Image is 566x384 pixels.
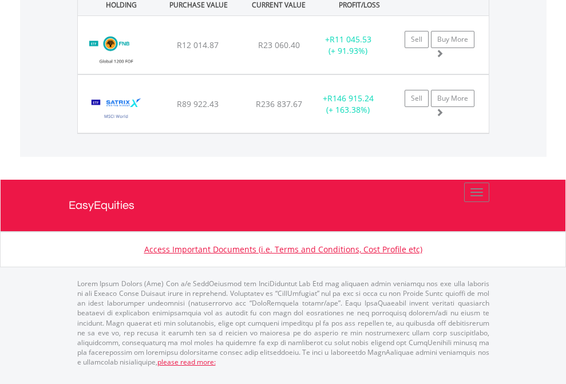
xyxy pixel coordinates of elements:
div: + (+ 163.38%) [312,93,384,116]
img: EQU.ZA.STXWDM.png [84,89,149,130]
span: R236 837.67 [256,98,302,109]
div: + (+ 91.93%) [312,34,384,57]
span: R146 915.24 [327,93,374,104]
a: Buy More [431,90,474,107]
a: EasyEquities [69,180,498,231]
a: please read more: [157,357,216,367]
span: R12 014.87 [177,39,219,50]
span: R23 060.40 [258,39,300,50]
span: R11 045.53 [330,34,371,45]
a: Sell [405,31,429,48]
a: Sell [405,90,429,107]
a: Access Important Documents (i.e. Terms and Conditions, Cost Profile etc) [144,244,422,255]
img: EQU.ZA.FNBEQF.png [84,30,149,71]
span: R89 922.43 [177,98,219,109]
a: Buy More [431,31,474,48]
p: Lorem Ipsum Dolors (Ame) Con a/e SeddOeiusmod tem InciDiduntut Lab Etd mag aliquaen admin veniamq... [77,279,489,367]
